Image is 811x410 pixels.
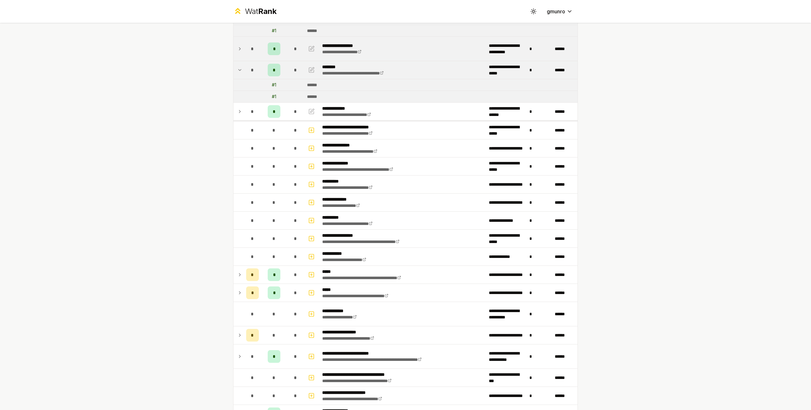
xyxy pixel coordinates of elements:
[272,93,276,100] div: # 1
[233,6,277,16] a: WatRank
[542,6,578,17] button: gmunro
[272,82,276,88] div: # 1
[272,28,276,34] div: # 1
[547,8,565,15] span: gmunro
[245,6,277,16] div: Wat
[258,7,277,16] span: Rank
